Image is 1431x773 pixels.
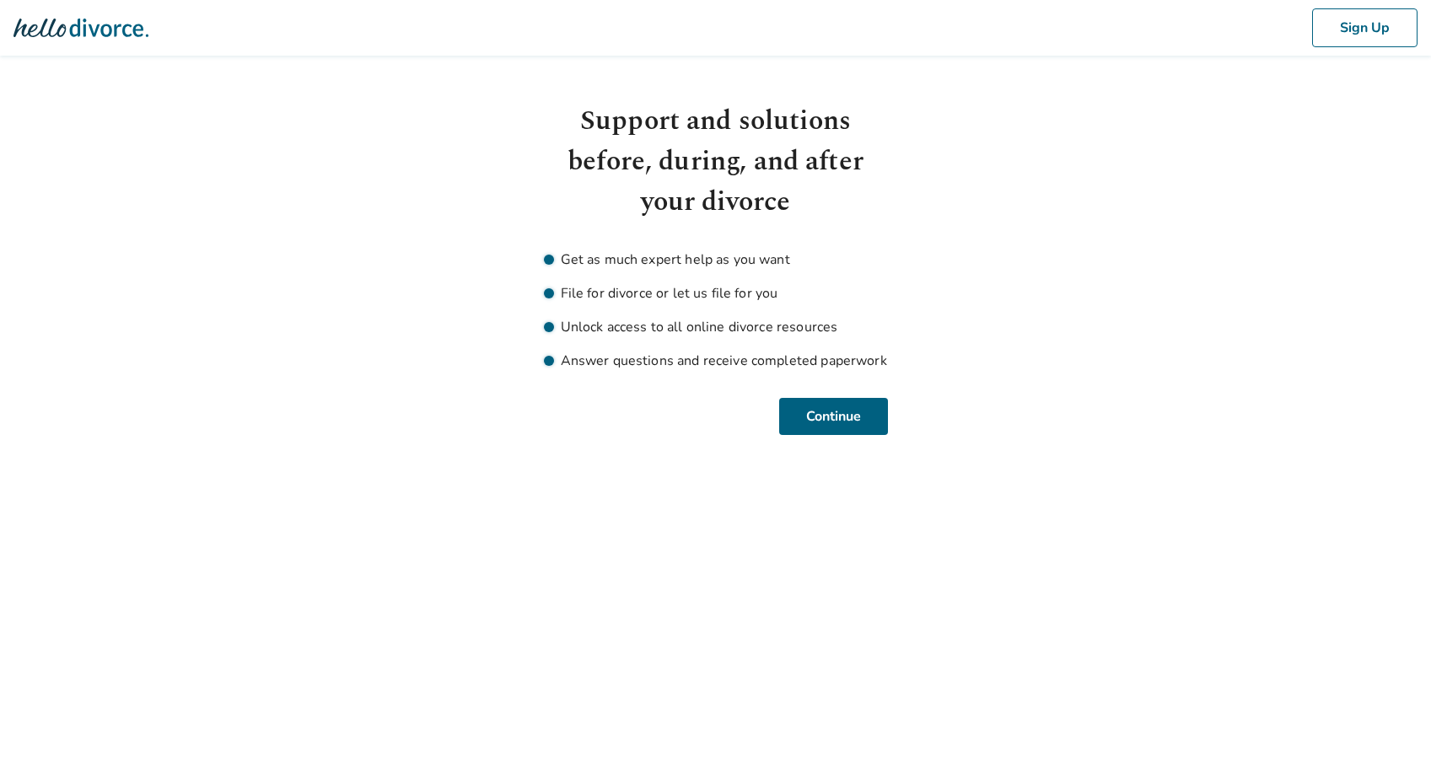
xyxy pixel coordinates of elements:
li: Answer questions and receive completed paperwork [544,351,888,371]
li: File for divorce or let us file for you [544,283,888,303]
h1: Support and solutions before, during, and after your divorce [544,101,888,223]
button: Continue [779,398,888,435]
img: Hello Divorce Logo [13,11,148,45]
li: Get as much expert help as you want [544,250,888,270]
button: Sign Up [1312,8,1418,47]
li: Unlock access to all online divorce resources [544,317,888,337]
